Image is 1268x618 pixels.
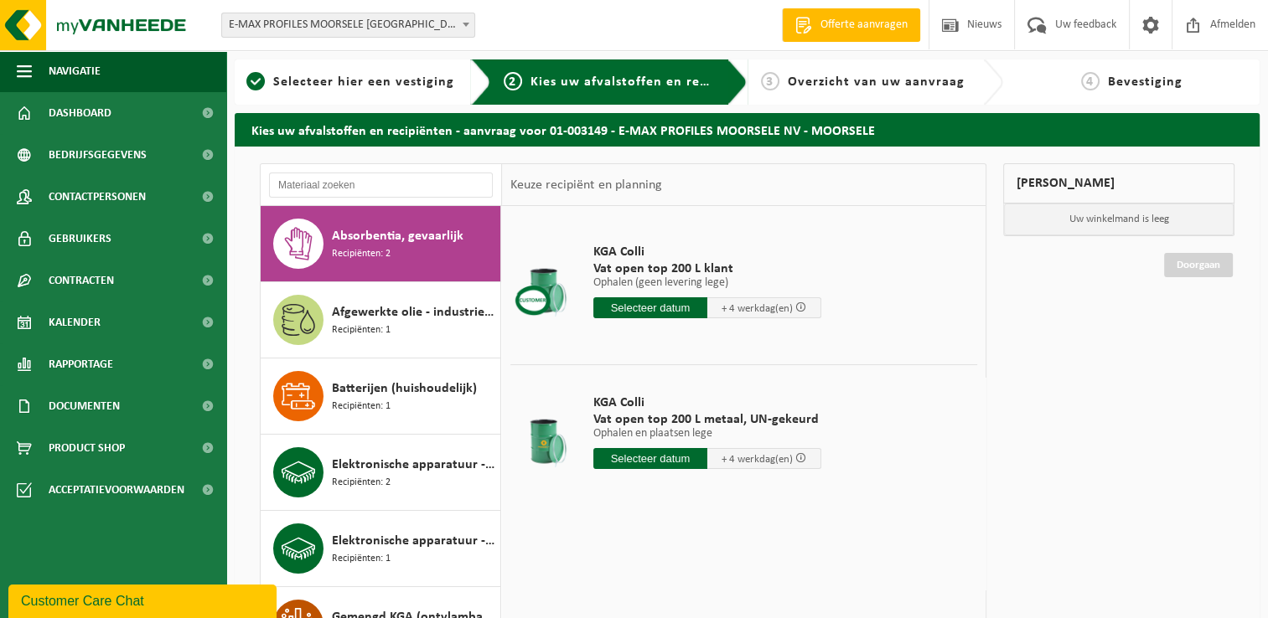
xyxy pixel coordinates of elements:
span: Elektronische apparatuur - overige (OVE) [332,455,496,475]
span: 2 [504,72,522,90]
span: Contactpersonen [49,176,146,218]
input: Selecteer datum [593,448,707,469]
span: Contracten [49,260,114,301]
span: E-MAX PROFILES MOORSELE NV - MOORSELE [221,13,475,38]
button: Elektronische apparatuur - overige (OVE) Recipiënten: 2 [261,435,501,511]
span: Dashboard [49,92,111,134]
span: Documenten [49,385,120,427]
span: Recipiënten: 1 [332,322,391,338]
span: Bevestiging [1108,75,1183,89]
span: Afgewerkte olie - industrie in kleinverpakking [332,302,496,322]
div: Keuze recipiënt en planning [502,164,670,206]
p: Uw winkelmand is leeg [1004,203,1234,235]
span: Acceptatievoorwaarden [49,469,184,511]
span: Recipiënten: 2 [332,246,391,262]
span: E-MAX PROFILES MOORSELE NV - MOORSELE [222,13,474,37]
span: Rapportage [49,343,113,385]
span: Recipiënten: 1 [332,399,391,415]
button: Afgewerkte olie - industrie in kleinverpakking Recipiënten: 1 [261,282,501,358]
span: Kalender [49,301,101,343]
span: 4 [1081,72,1100,90]
button: Elektronische apparatuur - TV-monitoren (TVM) Recipiënten: 1 [261,511,501,587]
button: Absorbentia, gevaarlijk Recipiënten: 2 [261,206,501,282]
span: KGA Colli [593,394,821,411]
span: Overzicht van uw aanvraag [788,75,965,89]
span: 1 [246,72,265,90]
span: Elektronische apparatuur - TV-monitoren (TVM) [332,531,496,551]
span: Product Shop [49,427,125,469]
p: Ophalen (geen levering lege) [593,277,821,289]
span: Batterijen (huishoudelijk) [332,379,477,399]
span: + 4 werkdag(en) [722,454,793,465]
span: Recipiënten: 2 [332,475,391,491]
a: Offerte aanvragen [782,8,920,42]
span: Kies uw afvalstoffen en recipiënten [530,75,761,89]
h2: Kies uw afvalstoffen en recipiënten - aanvraag voor 01-003149 - E-MAX PROFILES MOORSELE NV - MOOR... [235,113,1260,146]
span: Offerte aanvragen [816,17,912,33]
button: Batterijen (huishoudelijk) Recipiënten: 1 [261,358,501,435]
a: Doorgaan [1164,253,1233,277]
span: + 4 werkdag(en) [722,303,793,314]
p: Ophalen en plaatsen lege [593,428,821,440]
iframe: chat widget [8,581,280,618]
span: Recipiënten: 1 [332,551,391,567]
span: Bedrijfsgegevens [49,134,147,176]
span: Vat open top 200 L metaal, UN-gekeurd [593,411,821,428]
span: Absorbentia, gevaarlijk [332,226,463,246]
span: Navigatie [49,50,101,92]
span: KGA Colli [593,244,821,260]
div: [PERSON_NAME] [1003,163,1234,203]
span: Vat open top 200 L klant [593,260,821,277]
a: 1Selecteer hier een vestiging [243,72,458,92]
span: Selecteer hier een vestiging [273,75,454,89]
span: 3 [761,72,779,90]
span: Gebruikers [49,218,111,260]
input: Materiaal zoeken [269,173,493,198]
input: Selecteer datum [593,297,707,318]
